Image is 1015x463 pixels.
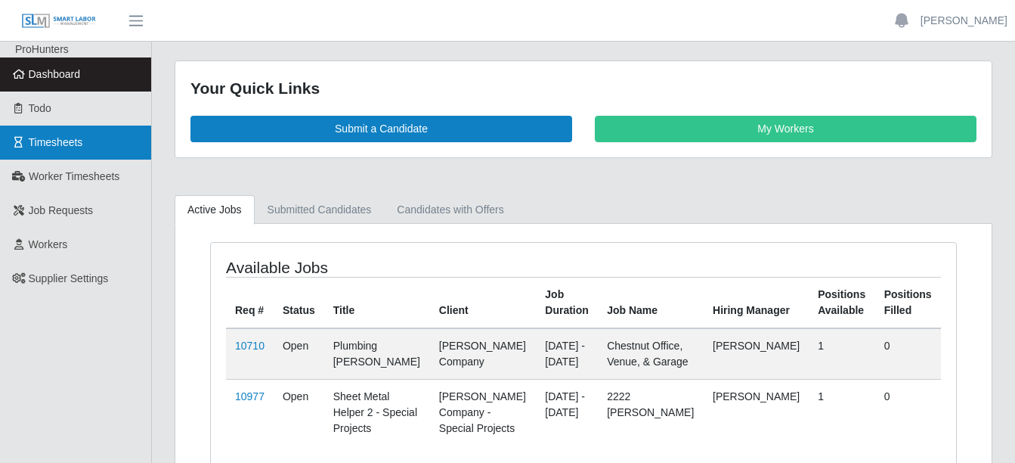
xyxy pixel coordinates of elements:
[15,43,69,55] span: ProHunters
[430,328,536,380] td: [PERSON_NAME] Company
[21,13,97,30] img: SLM Logo
[536,328,598,380] td: [DATE] - [DATE]
[598,379,704,446] td: 2222 [PERSON_NAME]
[536,277,598,328] th: Job Duration
[875,277,941,328] th: Positions Filled
[809,277,874,328] th: Positions Available
[29,170,119,182] span: Worker Timesheets
[29,272,109,284] span: Supplier Settings
[536,379,598,446] td: [DATE] - [DATE]
[921,13,1007,29] a: [PERSON_NAME]
[190,116,572,142] a: Submit a Candidate
[430,379,536,446] td: [PERSON_NAME] Company - Special Projects
[809,379,874,446] td: 1
[384,195,516,225] a: Candidates with Offers
[704,277,809,328] th: Hiring Manager
[324,379,430,446] td: Sheet Metal Helper 2 - Special Projects
[875,328,941,380] td: 0
[274,277,324,328] th: Status
[875,379,941,446] td: 0
[29,204,94,216] span: Job Requests
[274,379,324,446] td: Open
[324,277,430,328] th: Title
[235,340,265,352] a: 10710
[29,102,51,114] span: Todo
[29,68,81,80] span: Dashboard
[226,258,511,277] h4: Available Jobs
[226,277,274,328] th: Req #
[190,76,976,101] div: Your Quick Links
[598,277,704,328] th: Job Name
[29,238,68,250] span: Workers
[598,328,704,380] td: Chestnut Office, Venue, & Garage
[809,328,874,380] td: 1
[255,195,385,225] a: Submitted Candidates
[430,277,536,328] th: Client
[274,328,324,380] td: Open
[29,136,83,148] span: Timesheets
[595,116,976,142] a: My Workers
[704,379,809,446] td: [PERSON_NAME]
[175,195,255,225] a: Active Jobs
[235,390,265,402] a: 10977
[704,328,809,380] td: [PERSON_NAME]
[324,328,430,380] td: Plumbing [PERSON_NAME]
